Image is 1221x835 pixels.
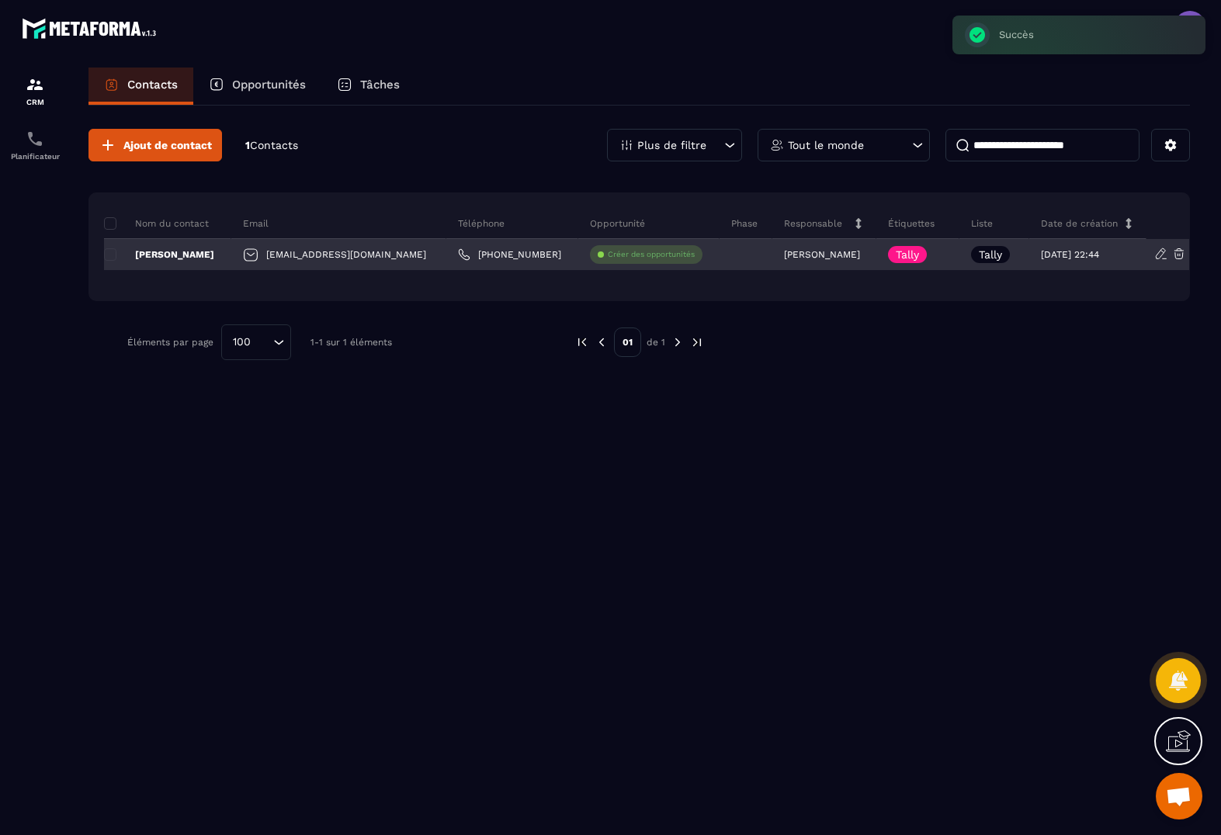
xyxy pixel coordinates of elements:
[321,68,415,105] a: Tâches
[227,334,256,351] span: 100
[896,249,919,260] p: Tally
[250,139,298,151] span: Contacts
[888,217,935,230] p: Étiquettes
[127,78,178,92] p: Contacts
[784,217,842,230] p: Responsable
[458,217,505,230] p: Téléphone
[614,327,641,357] p: 01
[458,248,561,261] a: [PHONE_NUMBER]
[127,337,213,348] p: Éléments par page
[979,249,1002,260] p: Tally
[595,335,609,349] img: prev
[1156,773,1202,819] div: Ouvrir le chat
[310,337,392,348] p: 1-1 sur 1 éléments
[26,75,44,94] img: formation
[88,68,193,105] a: Contacts
[4,98,66,106] p: CRM
[104,217,209,230] p: Nom du contact
[88,129,222,161] button: Ajout de contact
[788,140,864,151] p: Tout le monde
[731,217,758,230] p: Phase
[193,68,321,105] a: Opportunités
[690,335,704,349] img: next
[4,118,66,172] a: schedulerschedulerPlanificateur
[221,324,291,360] div: Search for option
[26,130,44,148] img: scheduler
[22,14,161,43] img: logo
[575,335,589,349] img: prev
[671,335,685,349] img: next
[123,137,212,153] span: Ajout de contact
[256,334,269,351] input: Search for option
[4,152,66,161] p: Planificateur
[608,249,695,260] p: Créer des opportunités
[637,140,706,151] p: Plus de filtre
[104,248,214,261] p: [PERSON_NAME]
[1041,249,1099,260] p: [DATE] 22:44
[784,249,860,260] p: [PERSON_NAME]
[1041,217,1118,230] p: Date de création
[243,217,269,230] p: Email
[232,78,306,92] p: Opportunités
[360,78,400,92] p: Tâches
[971,217,993,230] p: Liste
[647,336,665,348] p: de 1
[4,64,66,118] a: formationformationCRM
[590,217,645,230] p: Opportunité
[245,138,298,153] p: 1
